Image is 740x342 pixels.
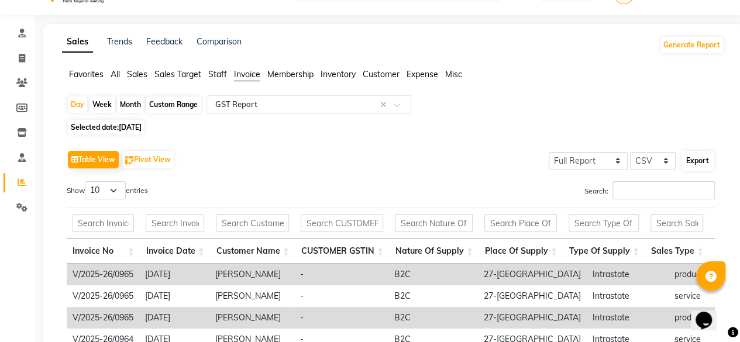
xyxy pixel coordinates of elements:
[139,264,209,285] td: [DATE]
[197,36,242,47] a: Comparison
[140,239,210,264] th: Invoice Date: activate to sort column ascending
[363,69,400,80] span: Customer
[587,307,669,329] td: Intrastate
[484,214,557,232] input: Search Place Of Supply
[62,32,93,53] a: Sales
[111,69,120,80] span: All
[682,151,714,171] button: Export
[294,285,388,307] td: -
[321,69,356,80] span: Inventory
[388,264,478,285] td: B2C
[669,285,733,307] td: service
[569,214,639,232] input: Search Type Of Supply
[67,285,139,307] td: V/2025-26/0965
[691,295,728,330] iframe: chat widget
[234,69,260,80] span: Invoice
[209,307,294,329] td: [PERSON_NAME]
[267,69,314,80] span: Membership
[478,307,587,329] td: 27-[GEOGRAPHIC_DATA]
[584,181,715,199] label: Search:
[301,214,383,232] input: Search CUSTOMER GSTIN
[127,69,147,80] span: Sales
[67,239,140,264] th: Invoice No: activate to sort column ascending
[660,37,723,53] button: Generate Report
[209,264,294,285] td: [PERSON_NAME]
[445,69,462,80] span: Misc
[73,214,134,232] input: Search Invoice No
[587,285,669,307] td: Intrastate
[122,151,174,168] button: Pivot View
[67,307,139,329] td: V/2025-26/0965
[650,214,703,232] input: Search Sales Type
[68,151,119,168] button: Table View
[389,239,479,264] th: Nature Of Supply: activate to sort column ascending
[119,123,142,132] span: [DATE]
[154,69,201,80] span: Sales Target
[146,96,201,113] div: Custom Range
[407,69,438,80] span: Expense
[146,36,183,47] a: Feedback
[478,264,587,285] td: 27-[GEOGRAPHIC_DATA]
[388,307,478,329] td: B2C
[612,181,715,199] input: Search:
[395,214,473,232] input: Search Nature Of Supply
[139,285,209,307] td: [DATE]
[117,96,144,113] div: Month
[125,156,134,165] img: pivot.png
[563,239,645,264] th: Type Of Supply: activate to sort column ascending
[216,214,289,232] input: Search Customer Name
[107,36,132,47] a: Trends
[380,99,390,111] span: Clear all
[67,181,148,199] label: Show entries
[85,181,126,199] select: Showentries
[210,239,295,264] th: Customer Name: activate to sort column ascending
[139,307,209,329] td: [DATE]
[669,264,733,285] td: products
[69,69,104,80] span: Favorites
[90,96,115,113] div: Week
[295,239,389,264] th: CUSTOMER GSTIN: activate to sort column ascending
[479,239,563,264] th: Place Of Supply: activate to sort column ascending
[645,239,709,264] th: Sales Type: activate to sort column ascending
[294,264,388,285] td: -
[669,307,733,329] td: products
[587,264,669,285] td: Intrastate
[67,264,139,285] td: V/2025-26/0965
[68,120,144,134] span: Selected date:
[209,285,294,307] td: [PERSON_NAME]
[388,285,478,307] td: B2C
[294,307,388,329] td: -
[478,285,587,307] td: 27-[GEOGRAPHIC_DATA]
[208,69,227,80] span: Staff
[68,96,87,113] div: Day
[146,214,204,232] input: Search Invoice Date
